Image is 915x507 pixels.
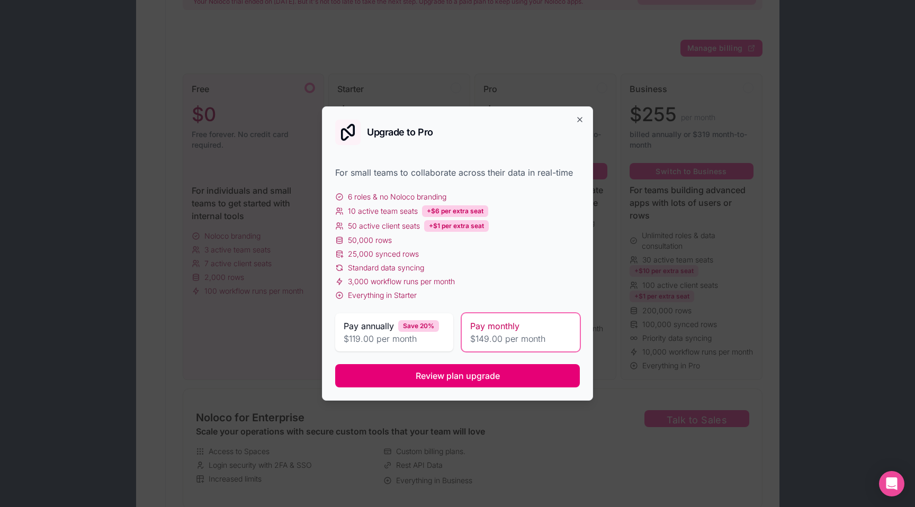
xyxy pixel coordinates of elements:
span: $119.00 per month [344,332,445,345]
span: 25,000 synced rows [348,249,419,259]
button: Close [576,115,584,124]
div: For small teams to collaborate across their data in real-time [335,166,580,179]
span: 50,000 rows [348,235,392,246]
span: Pay monthly [470,320,519,332]
div: +$6 per extra seat [422,205,488,217]
span: Everything in Starter [348,290,417,301]
span: Review plan upgrade [416,369,500,382]
span: 3,000 workflow runs per month [348,276,455,287]
h2: Upgrade to Pro [367,128,433,137]
span: $149.00 per month [470,332,571,345]
span: Pay annually [344,320,394,332]
button: Review plan upgrade [335,364,580,387]
span: 10 active team seats [348,206,418,216]
div: Save 20% [398,320,439,332]
span: Standard data syncing [348,262,424,273]
div: +$1 per extra seat [424,220,489,232]
span: 50 active client seats [348,221,420,231]
span: 6 roles & no Noloco branding [348,192,446,202]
